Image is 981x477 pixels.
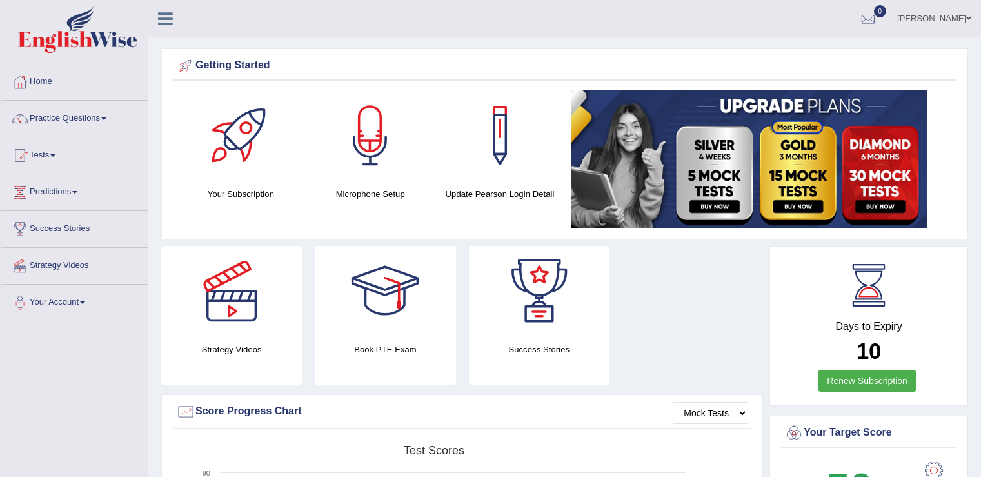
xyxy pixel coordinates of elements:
[1,285,148,317] a: Your Account
[1,211,148,243] a: Success Stories
[571,90,927,228] img: small5.jpg
[176,56,953,76] div: Getting Started
[784,423,953,443] div: Your Target Score
[1,64,148,96] a: Home
[404,444,464,457] tspan: Test scores
[1,137,148,170] a: Tests
[183,187,299,201] h4: Your Subscription
[315,343,455,356] h4: Book PTE Exam
[161,343,302,356] h4: Strategy Videos
[874,5,887,17] span: 0
[203,469,210,477] text: 90
[176,402,748,421] div: Score Progress Chart
[1,174,148,207] a: Predictions
[784,321,953,332] h4: Days to Expiry
[442,187,559,201] h4: Update Pearson Login Detail
[818,370,916,392] a: Renew Subscription
[1,101,148,133] a: Practice Questions
[469,343,609,356] h4: Success Stories
[1,248,148,280] a: Strategy Videos
[312,187,429,201] h4: Microphone Setup
[857,338,882,363] b: 10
